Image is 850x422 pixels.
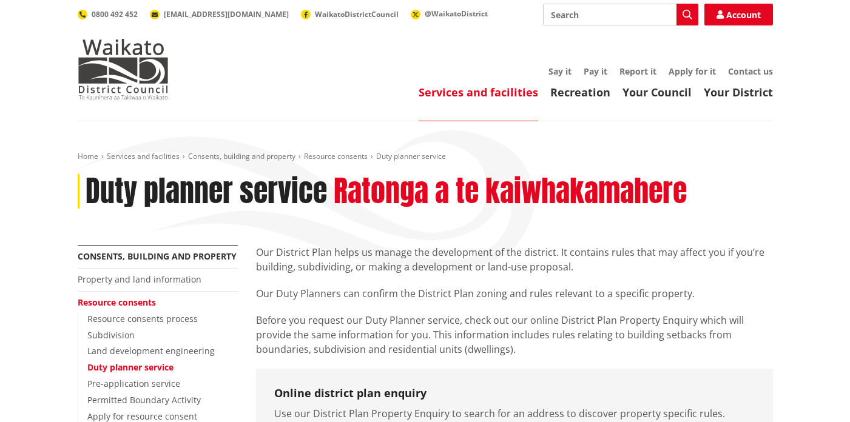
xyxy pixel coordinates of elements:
[78,250,237,262] a: Consents, building and property
[301,9,399,19] a: WaikatoDistrictCouncil
[728,65,773,77] a: Contact us
[543,4,698,25] input: Search input
[274,387,755,400] h3: Online district plan enquiry
[419,85,538,99] a: Services and facilities
[78,151,98,161] a: Home
[256,313,773,357] p: Before you request our Duty Planner service, check out our online District Plan Property Enquiry ...
[548,65,572,77] a: Say it
[622,85,692,99] a: Your Council
[411,8,488,19] a: @WaikatoDistrict
[584,65,607,77] a: Pay it
[87,361,174,373] a: Duty planner service
[87,329,135,341] a: Subdivision
[376,151,446,161] span: Duty planner service
[164,9,289,19] span: [EMAIL_ADDRESS][DOMAIN_NAME]
[550,85,610,99] a: Recreation
[188,151,295,161] a: Consents, building and property
[87,378,180,389] a: Pre-application service
[87,394,201,406] a: Permitted Boundary Activity
[669,65,716,77] a: Apply for it
[619,65,656,77] a: Report it
[315,9,399,19] span: WaikatoDistrictCouncil
[704,85,773,99] a: Your District
[87,313,198,324] a: Resource consents process
[78,296,156,308] a: Resource consents
[425,8,488,19] span: @WaikatoDistrict
[256,245,773,274] p: Our District Plan helps us manage the development of the district. It contains rules that may aff...
[274,406,755,421] p: Use our District Plan Property Enquiry to search for an address to discover property specific rules.
[86,174,327,209] h1: Duty planner service
[87,345,215,357] a: Land development engineering
[78,273,201,285] a: Property and land information
[150,9,289,19] a: [EMAIL_ADDRESS][DOMAIN_NAME]
[78,152,773,162] nav: breadcrumb
[256,286,773,301] p: Our Duty Planners can confirm the District Plan zoning and rules relevant to a specific property.
[92,9,138,19] span: 0800 492 452
[334,174,687,209] h2: Ratonga a te kaiwhakamahere
[107,151,180,161] a: Services and facilities
[78,9,138,19] a: 0800 492 452
[78,39,169,99] img: Waikato District Council - Te Kaunihera aa Takiwaa o Waikato
[304,151,368,161] a: Resource consents
[704,4,773,25] a: Account
[87,410,197,422] a: Apply for resource consent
